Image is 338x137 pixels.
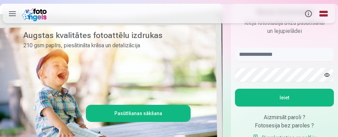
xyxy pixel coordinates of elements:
p: Ieeja fotostudijā bilžu pasūtīšanai un lejupielādei [235,19,334,35]
a: Pasūtīšanas sākšana [87,106,190,121]
button: Info [301,4,316,23]
img: /fa1 [22,6,49,21]
p: 210 gsm papīrs, piesātināta krāsa un detalizācija [23,41,185,50]
button: Ieiet [235,89,334,107]
a: Global [316,4,331,23]
div: Aizmirsāt paroli ? [235,113,334,122]
div: Fotosesija bez paroles ? [235,122,334,130]
h3: Augstas kvalitātes fotoattēlu izdrukas [23,30,185,41]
